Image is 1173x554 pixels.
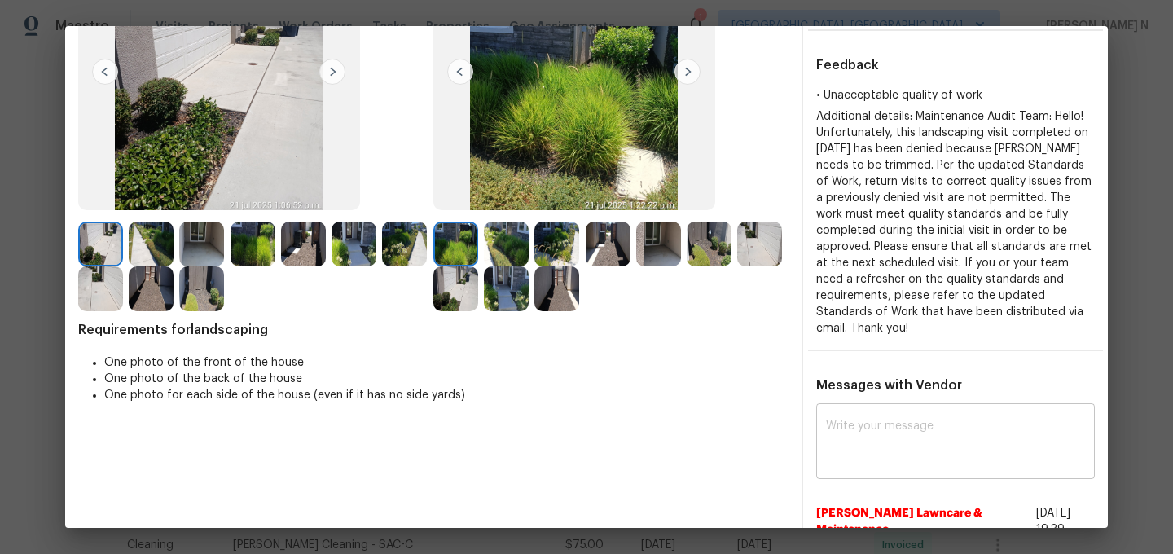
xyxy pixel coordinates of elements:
[816,90,982,101] span: • Unacceptable quality of work
[104,387,789,403] li: One photo for each side of the house (even if it has no side yards)
[1036,508,1070,535] span: [DATE] 19:39
[78,322,789,338] span: Requirements for landscaping
[674,59,701,85] img: right-chevron-button-url
[104,371,789,387] li: One photo of the back of the house
[104,354,789,371] li: One photo of the front of the house
[816,111,1092,334] span: Additional details: Maintenance Audit Team: Hello! Unfortunately, this landscaping visit complete...
[92,59,118,85] img: left-chevron-button-url
[319,59,345,85] img: right-chevron-button-url
[816,59,879,72] span: Feedback
[447,59,473,85] img: left-chevron-button-url
[816,379,962,392] span: Messages with Vendor
[816,505,1030,538] span: [PERSON_NAME] Lawncare & Maintenance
